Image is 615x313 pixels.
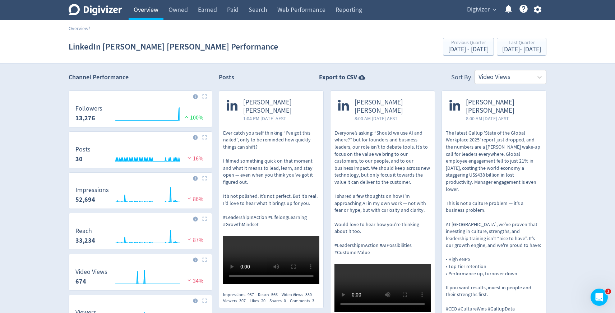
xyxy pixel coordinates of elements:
[186,155,193,160] img: negative-performance.svg
[72,187,209,206] svg: Impressions 52,694
[258,292,282,298] div: Reach
[183,114,203,121] span: 100%
[72,228,209,247] svg: Reach 33,234
[75,114,95,122] strong: 13,276
[88,25,90,32] span: /
[223,130,319,228] p: Ever catch yourself thinking “I've got this nailed”, only to be reminded how quickly things can s...
[69,35,278,58] h1: LinkedIn [PERSON_NAME] [PERSON_NAME] Performance
[443,38,494,56] button: Previous Quarter[DATE] - [DATE]
[502,40,541,46] div: Last Quarter
[72,146,209,165] svg: Posts 30
[448,40,489,46] div: Previous Quarter
[75,104,102,113] dt: Followers
[223,292,258,298] div: Impressions
[284,298,286,304] span: 0
[451,73,471,84] div: Sort By
[491,6,498,13] span: expand_more
[75,145,91,154] dt: Posts
[219,91,323,286] a: [PERSON_NAME] [PERSON_NAME]1:04 PM [DATE] AESTEver catch yourself thinking “I've got this nailed”...
[186,237,203,244] span: 87%
[282,292,316,298] div: Video Views
[202,135,207,140] img: Placeholder
[72,105,209,124] svg: Followers 13,276
[305,292,312,298] span: 350
[219,73,234,84] h2: Posts
[75,186,109,194] dt: Impressions
[239,298,246,304] span: 307
[591,289,608,306] iframe: Intercom live chat
[466,115,538,122] span: 8:00 AM [DATE] AEST
[605,289,611,294] span: 1
[466,98,538,115] span: [PERSON_NAME] [PERSON_NAME]
[448,46,489,53] div: [DATE] - [DATE]
[312,298,314,304] span: 3
[271,292,278,298] span: 566
[75,236,95,245] strong: 33,234
[319,73,357,82] strong: Export to CSV
[334,130,431,256] p: Everyone’s asking: “Should we use AI and where?” but for founders and business leaders, our role ...
[243,115,316,122] span: 1:04 PM [DATE] AEST
[250,298,269,304] div: Likes
[186,277,193,283] img: negative-performance.svg
[186,196,193,201] img: negative-performance.svg
[186,237,193,242] img: negative-performance.svg
[183,114,190,120] img: positive-performance.svg
[464,4,498,15] button: Digivizer
[497,38,546,56] button: Last Quarter[DATE]- [DATE]
[502,46,541,53] div: [DATE] - [DATE]
[202,257,207,262] img: Placeholder
[202,216,207,221] img: Placeholder
[75,268,107,276] dt: Video Views
[261,298,265,304] span: 20
[202,176,207,181] img: Placeholder
[355,98,427,115] span: [PERSON_NAME] [PERSON_NAME]
[269,298,290,304] div: Shares
[248,292,254,298] span: 937
[186,155,203,162] span: 16%
[72,268,209,288] svg: Video Views 674
[186,277,203,285] span: 34%
[202,298,207,303] img: Placeholder
[75,227,95,235] dt: Reach
[355,115,427,122] span: 8:00 AM [DATE] AEST
[69,25,88,32] a: Overview
[75,277,86,286] strong: 674
[290,298,318,304] div: Comments
[243,98,316,115] span: [PERSON_NAME] [PERSON_NAME]
[75,155,83,163] strong: 30
[467,4,490,15] span: Digivizer
[223,298,250,304] div: Viewers
[186,196,203,203] span: 86%
[202,94,207,99] img: Placeholder
[69,73,212,82] h2: Channel Performance
[75,195,95,204] strong: 52,694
